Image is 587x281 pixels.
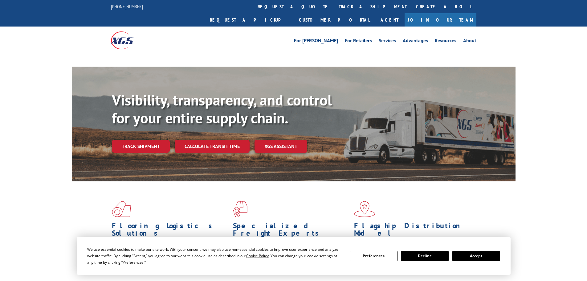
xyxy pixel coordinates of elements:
[112,90,332,127] b: Visibility, transparency, and control for your entire supply chain.
[294,38,338,45] a: For [PERSON_NAME]
[463,38,476,45] a: About
[401,251,449,261] button: Decline
[374,13,405,27] a: Agent
[354,222,471,240] h1: Flagship Distribution Model
[405,13,476,27] a: Join Our Team
[112,201,131,217] img: xgs-icon-total-supply-chain-intelligence-red
[255,140,307,153] a: XGS ASSISTANT
[354,201,375,217] img: xgs-icon-flagship-distribution-model-red
[403,38,428,45] a: Advantages
[123,260,144,265] span: Preferences
[379,38,396,45] a: Services
[350,251,397,261] button: Preferences
[205,13,294,27] a: Request a pickup
[175,140,250,153] a: Calculate transit time
[112,140,170,153] a: Track shipment
[345,38,372,45] a: For Retailers
[111,3,143,10] a: [PHONE_NUMBER]
[233,201,247,217] img: xgs-icon-focused-on-flooring-red
[294,13,374,27] a: Customer Portal
[435,38,456,45] a: Resources
[77,237,511,275] div: Cookie Consent Prompt
[87,246,342,266] div: We use essential cookies to make our site work. With your consent, we may also use non-essential ...
[233,222,349,240] h1: Specialized Freight Experts
[112,222,228,240] h1: Flooring Logistics Solutions
[246,253,269,258] span: Cookie Policy
[452,251,500,261] button: Accept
